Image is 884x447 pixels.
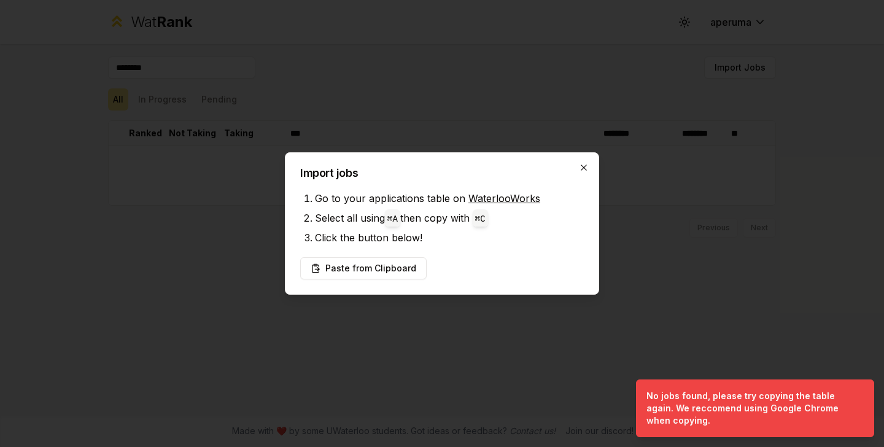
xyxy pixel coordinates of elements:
code: ⌘ A [387,214,398,224]
code: ⌘ C [475,214,486,224]
li: Select all using then copy with [315,208,584,228]
button: Paste from Clipboard [300,257,427,279]
div: No jobs found, please try copying the table again. We reccomend using Google Chrome when copying. [646,390,859,427]
h2: Import jobs [300,168,584,179]
li: Go to your applications table on [315,189,584,208]
a: WaterlooWorks [468,192,540,204]
li: Click the button below! [315,228,584,247]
